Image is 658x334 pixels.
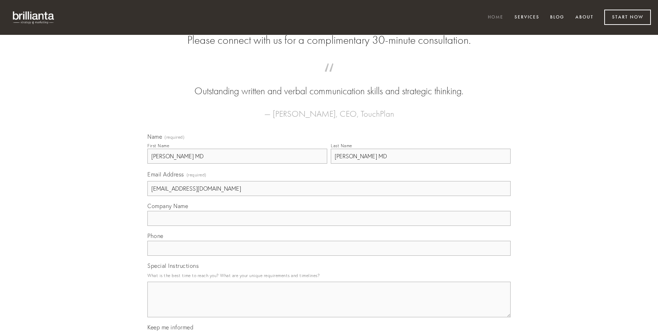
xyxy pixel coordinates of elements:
[147,262,199,269] span: Special Instructions
[545,12,569,23] a: Blog
[510,12,544,23] a: Services
[331,143,352,148] div: Last Name
[159,98,499,121] figcaption: — [PERSON_NAME], CEO, TouchPlan
[147,133,162,140] span: Name
[187,170,207,180] span: (required)
[147,271,511,280] p: What is the best time to reach you? What are your unique requirements and timelines?
[159,70,499,98] blockquote: Outstanding written and verbal communication skills and strategic thinking.
[483,12,508,23] a: Home
[147,232,163,239] span: Phone
[7,7,61,28] img: brillianta - research, strategy, marketing
[147,33,511,47] h2: Please connect with us for a complimentary 30-minute consultation.
[604,10,651,25] a: Start Now
[147,202,188,210] span: Company Name
[159,70,499,84] span: “
[147,324,193,331] span: Keep me informed
[571,12,598,23] a: About
[164,135,184,139] span: (required)
[147,143,169,148] div: First Name
[147,171,184,178] span: Email Address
